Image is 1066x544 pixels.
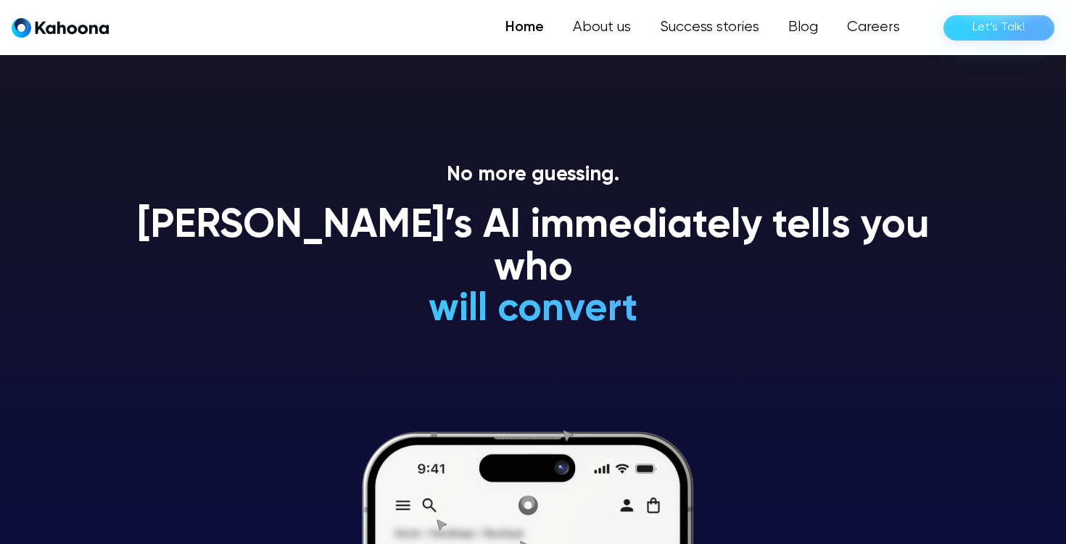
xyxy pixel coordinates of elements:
[832,13,914,42] a: Careers
[645,13,774,42] a: Success stories
[972,16,1025,39] div: Let’s Talk!
[320,288,747,331] h1: will convert
[12,17,109,38] a: home
[943,15,1054,41] a: Let’s Talk!
[558,13,645,42] a: About us
[120,163,946,188] p: No more guessing.
[120,205,946,291] h1: [PERSON_NAME]’s AI immediately tells you who
[491,13,558,42] a: Home
[774,13,832,42] a: Blog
